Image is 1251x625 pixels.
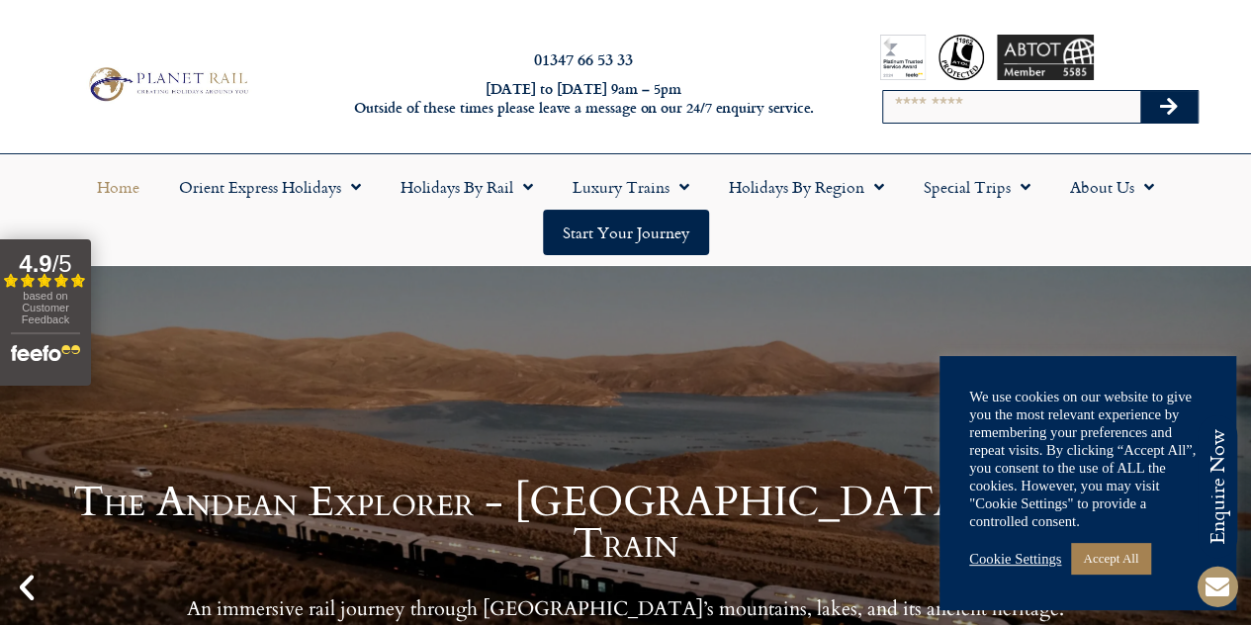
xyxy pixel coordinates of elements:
a: Luxury Trains [553,164,709,210]
a: Home [77,164,159,210]
a: Cookie Settings [969,550,1061,568]
button: Search [1140,91,1198,123]
a: Orient Express Holidays [159,164,381,210]
a: 01347 66 53 33 [534,47,633,70]
a: About Us [1050,164,1174,210]
div: Previous slide [10,571,44,604]
p: An immersive rail journey through [GEOGRAPHIC_DATA]’s mountains, lakes, and its ancient heritage. [49,596,1202,621]
nav: Menu [10,164,1241,255]
img: Planet Rail Train Holidays Logo [82,63,252,105]
a: Accept All [1071,543,1150,574]
h1: The Andean Explorer - [GEOGRAPHIC_DATA] by Luxury Train [49,482,1202,565]
a: Special Trips [904,164,1050,210]
a: Start your Journey [543,210,709,255]
h6: [DATE] to [DATE] 9am – 5pm Outside of these times please leave a message on our 24/7 enquiry serv... [338,80,829,117]
a: Holidays by Region [709,164,904,210]
div: We use cookies on our website to give you the most relevant experience by remembering your prefer... [969,388,1206,530]
a: Holidays by Rail [381,164,553,210]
